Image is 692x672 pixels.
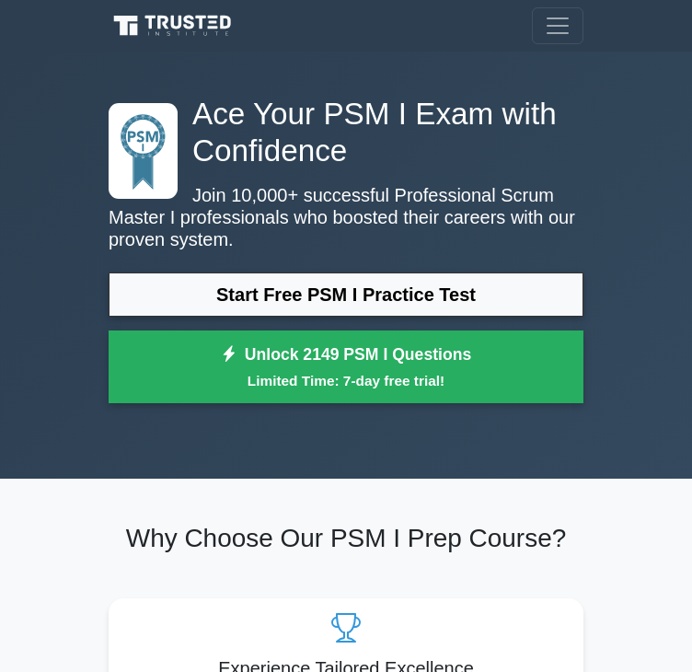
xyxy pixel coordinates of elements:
[132,370,560,391] small: Limited Time: 7-day free trial!
[109,330,583,404] a: Unlock 2149 PSM I QuestionsLimited Time: 7-day free trial!
[109,184,583,250] p: Join 10,000+ successful Professional Scrum Master I professionals who boosted their careers with ...
[532,7,583,44] button: Toggle navigation
[109,96,583,169] h1: Ace Your PSM I Exam with Confidence
[109,523,583,554] h2: Why Choose Our PSM I Prep Course?
[109,272,583,317] a: Start Free PSM I Practice Test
